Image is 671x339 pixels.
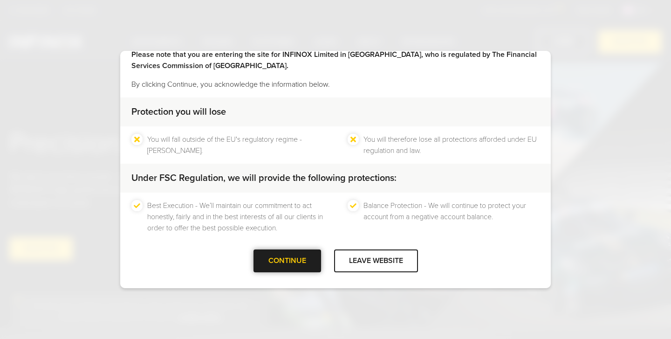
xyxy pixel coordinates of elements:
div: CONTINUE [253,249,321,272]
p: By clicking Continue, you acknowledge the information below. [131,79,540,90]
strong: Under FSC Regulation, we will provide the following protections: [131,173,397,184]
div: LEAVE WEBSITE [334,249,418,272]
li: Balance Protection - We will continue to protect your account from a negative account balance. [363,200,540,234]
li: Best Execution - We’ll maintain our commitment to act honestly, fairly and in the best interests ... [147,200,323,234]
strong: Protection you will lose [131,106,226,118]
li: You will therefore lose all protections afforded under EU regulation and law. [363,134,540,156]
li: You will fall outside of the EU's regulatory regime - [PERSON_NAME]. [147,134,323,156]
